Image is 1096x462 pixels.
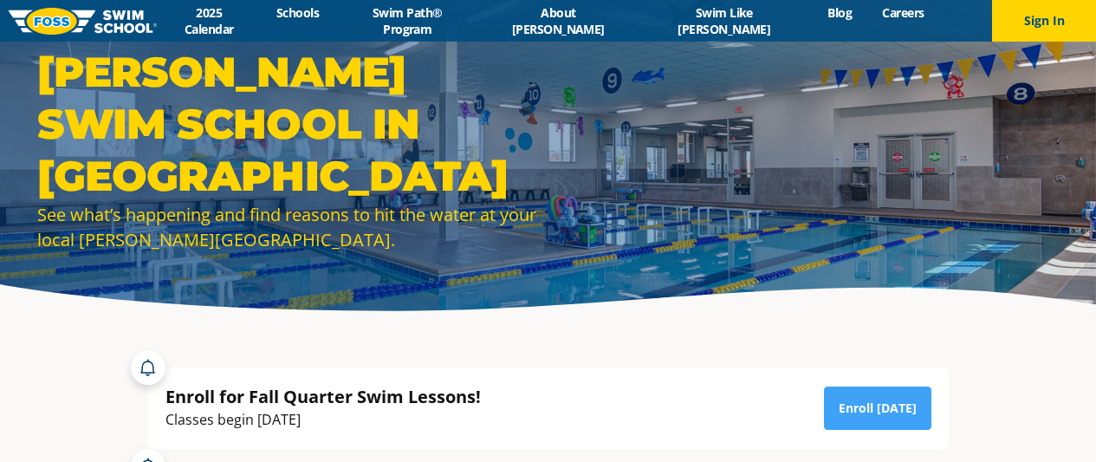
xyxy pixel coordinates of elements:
[824,387,931,430] a: Enroll [DATE]
[9,8,157,35] img: FOSS Swim School Logo
[37,46,540,202] h1: [PERSON_NAME] Swim School in [GEOGRAPHIC_DATA]
[165,408,481,432] div: Classes begin [DATE]
[636,4,813,37] a: Swim Like [PERSON_NAME]
[481,4,636,37] a: About [PERSON_NAME]
[867,4,939,21] a: Careers
[334,4,481,37] a: Swim Path® Program
[157,4,262,37] a: 2025 Calendar
[813,4,867,21] a: Blog
[262,4,334,21] a: Schools
[37,202,540,252] div: See what’s happening and find reasons to hit the water at your local [PERSON_NAME][GEOGRAPHIC_DATA].
[165,385,481,408] div: Enroll for Fall Quarter Swim Lessons!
